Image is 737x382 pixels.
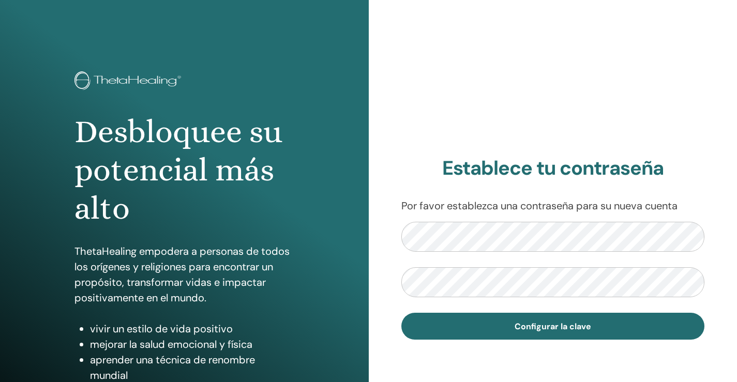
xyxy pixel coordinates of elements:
[90,337,294,352] li: mejorar la salud emocional y física
[401,313,705,340] button: Configurar la clave
[74,113,294,228] h1: Desbloquee su potencial más alto
[90,321,294,337] li: vivir un estilo de vida positivo
[515,321,591,332] span: Configurar la clave
[74,243,294,305] p: ThetaHealing empodera a personas de todos los orígenes y religiones para encontrar un propósito, ...
[401,198,705,213] p: Por favor establezca una contraseña para su nueva cuenta
[401,157,705,180] h2: Establece tu contraseña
